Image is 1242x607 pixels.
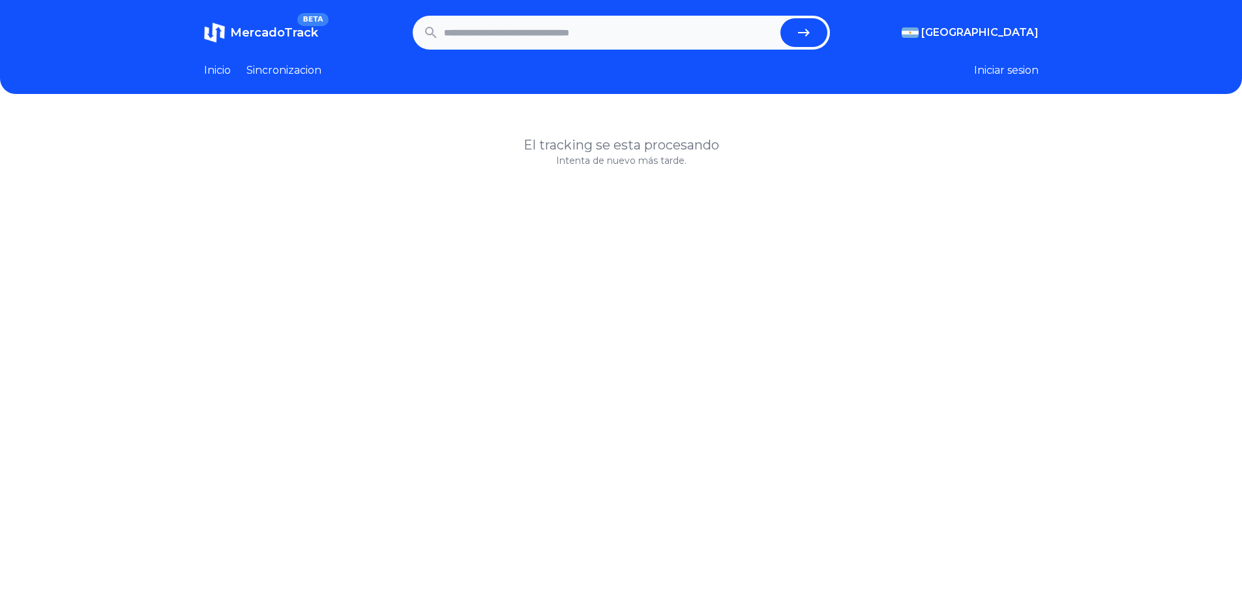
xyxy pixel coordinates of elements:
[297,13,328,26] span: BETA
[204,63,231,78] a: Inicio
[902,25,1039,40] button: [GEOGRAPHIC_DATA]
[230,25,318,40] span: MercadoTrack
[902,27,919,38] img: Argentina
[204,154,1039,167] p: Intenta de nuevo más tarde.
[204,22,225,43] img: MercadoTrack
[204,136,1039,154] h1: El tracking se esta procesando
[974,63,1039,78] button: Iniciar sesion
[204,22,318,43] a: MercadoTrackBETA
[246,63,321,78] a: Sincronizacion
[921,25,1039,40] span: [GEOGRAPHIC_DATA]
